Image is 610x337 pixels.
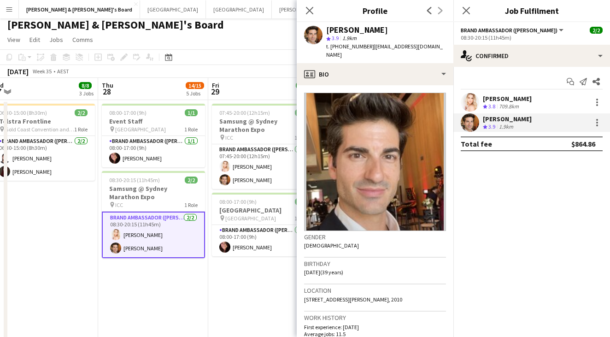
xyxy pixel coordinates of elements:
span: [DEMOGRAPHIC_DATA] [304,242,359,249]
span: 2/2 [295,109,308,116]
span: Jobs [49,35,63,44]
span: 3.8 [488,103,495,110]
span: [DATE] (39 years) [304,269,343,276]
span: 1 Role [184,201,198,208]
span: 2/2 [590,27,603,34]
a: Comms [69,34,97,46]
span: [STREET_ADDRESS][PERSON_NAME], 2010 [304,296,402,303]
app-card-role: Brand Ambassador ([PERSON_NAME])1/108:00-17:00 (9h)[PERSON_NAME] [212,225,315,256]
span: ICC [225,134,233,141]
span: 15/15 [296,82,314,89]
span: Week 35 [30,68,53,75]
app-job-card: 08:00-17:00 (9h)1/1[GEOGRAPHIC_DATA] [GEOGRAPHIC_DATA]1 RoleBrand Ambassador ([PERSON_NAME])1/108... [212,193,315,256]
button: [GEOGRAPHIC_DATA] [206,0,272,18]
span: 08:30-20:15 (11h45m) [109,177,160,183]
span: 08:00-17:00 (9h) [219,198,257,205]
div: AEST [57,68,69,75]
span: 08:00-17:00 (9h) [109,109,147,116]
h3: Samsung @ Sydney Marathon Expo [102,184,205,201]
span: 1 Role [74,126,88,133]
div: [PERSON_NAME] [326,26,388,34]
div: 3 Jobs [79,90,94,97]
span: 8/8 [79,82,92,89]
button: [PERSON_NAME]'s Board [272,0,345,18]
h3: Event Staff [102,117,205,125]
span: 1 Role [184,126,198,133]
span: View [7,35,20,44]
div: [DATE] [7,67,29,76]
span: 1/1 [295,198,308,205]
div: Total fee [461,139,492,148]
h3: Profile [297,5,453,17]
span: 3.9 [488,123,495,130]
app-card-role: Brand Ambassador ([PERSON_NAME])1/108:00-17:00 (9h)[PERSON_NAME] [102,136,205,167]
a: Jobs [46,34,67,46]
span: 2/2 [75,109,88,116]
span: 1.9km [340,35,358,41]
a: Edit [26,34,44,46]
app-job-card: 08:00-17:00 (9h)1/1Event Staff [GEOGRAPHIC_DATA]1 RoleBrand Ambassador ([PERSON_NAME])1/108:00-17... [102,104,205,167]
span: 2/2 [185,177,198,183]
span: Brand Ambassador (Mon - Fri) [461,27,557,34]
span: [GEOGRAPHIC_DATA] [115,126,166,133]
span: | [EMAIL_ADDRESS][DOMAIN_NAME] [326,43,443,58]
span: Thu [102,81,113,89]
div: 709.8km [497,103,521,111]
span: ICC [115,201,123,208]
span: 07:45-20:00 (12h15m) [219,109,270,116]
span: 1 Role [294,134,308,141]
button: [PERSON_NAME] & [PERSON_NAME]'s Board [19,0,140,18]
h3: Job Fulfilment [453,5,610,17]
div: [PERSON_NAME] [483,115,532,123]
span: t. [PHONE_NUMBER] [326,43,374,50]
span: Comms [72,35,93,44]
h3: Work history [304,313,446,322]
app-card-role: Brand Ambassador ([PERSON_NAME])2/208:30-20:15 (11h45m)[PERSON_NAME][PERSON_NAME] [102,212,205,258]
span: Fri [212,81,219,89]
a: View [4,34,24,46]
button: [GEOGRAPHIC_DATA] [140,0,206,18]
div: 5 Jobs [296,90,314,97]
div: Confirmed [453,45,610,67]
h3: Location [304,286,446,295]
app-card-role: Brand Ambassador ([PERSON_NAME])2/207:45-20:00 (12h15m)[PERSON_NAME][PERSON_NAME] [212,144,315,189]
span: 28 [100,86,113,97]
button: Brand Ambassador ([PERSON_NAME]) [461,27,565,34]
div: Bio [297,63,453,85]
h1: [PERSON_NAME] & [PERSON_NAME]'s Board [7,18,224,32]
span: [GEOGRAPHIC_DATA] [225,215,276,222]
p: First experience: [DATE] [304,324,446,331]
div: 1.9km [497,123,515,131]
span: 3.9 [332,35,339,41]
div: 5 Jobs [186,90,204,97]
h3: Birthday [304,260,446,268]
span: 1 Role [294,215,308,222]
h3: Gender [304,233,446,241]
span: Gold Coast Convention and Exhibition Centre [5,126,74,133]
h3: Samsung @ Sydney Marathon Expo [212,117,315,134]
span: 14/15 [186,82,204,89]
span: Edit [29,35,40,44]
app-job-card: 08:30-20:15 (11h45m)2/2Samsung @ Sydney Marathon Expo ICC1 RoleBrand Ambassador ([PERSON_NAME])2/... [102,171,205,258]
span: 29 [211,86,219,97]
app-job-card: 07:45-20:00 (12h15m)2/2Samsung @ Sydney Marathon Expo ICC1 RoleBrand Ambassador ([PERSON_NAME])2/... [212,104,315,189]
span: 1/1 [185,109,198,116]
div: 08:30-20:15 (11h45m) [461,34,603,41]
div: $864.86 [571,139,595,148]
h3: [GEOGRAPHIC_DATA] [212,206,315,214]
div: [PERSON_NAME] [483,95,532,103]
img: Crew avatar or photo [304,93,446,231]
